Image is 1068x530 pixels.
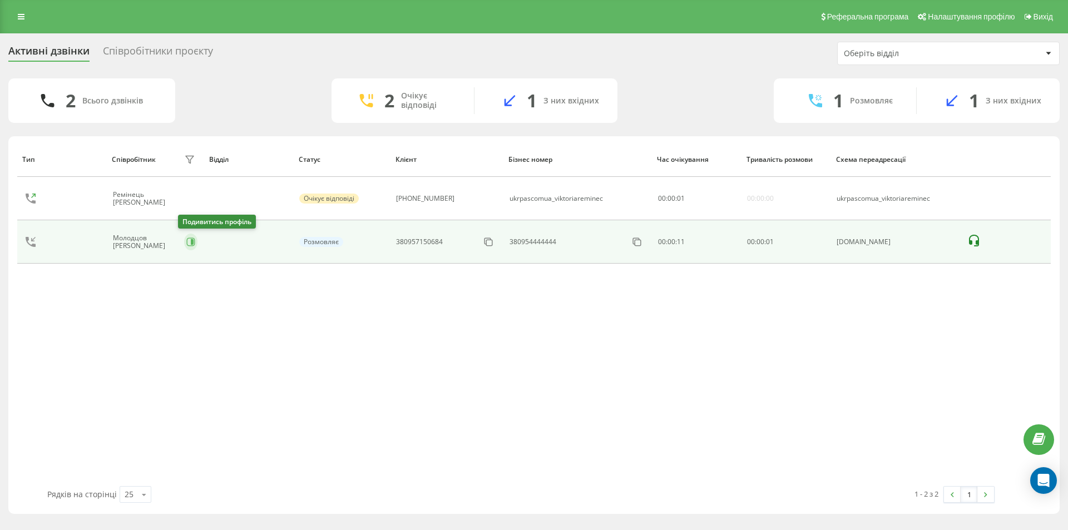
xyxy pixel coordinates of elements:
div: [DOMAIN_NAME] [837,238,955,246]
div: Відділ [209,156,288,164]
div: Клієнт [395,156,498,164]
div: : : [747,238,774,246]
span: Вихід [1034,12,1053,21]
div: Бізнес номер [508,156,646,164]
span: 01 [677,194,685,203]
div: 380957150684 [396,238,443,246]
div: Всього дзвінків [82,96,143,106]
div: 25 [125,489,133,500]
div: Статус [299,156,385,164]
div: 1 - 2 з 2 [914,488,938,499]
div: Час очікування [657,156,736,164]
div: 00:00:11 [658,238,735,246]
span: Реферальна програма [827,12,909,21]
span: 00 [756,237,764,246]
div: Тип [22,156,101,164]
div: Співробітники проєкту [103,45,213,62]
div: 380954444444 [510,238,556,246]
div: З них вхідних [543,96,599,106]
div: Ремінець [PERSON_NAME] [113,191,182,207]
div: 1 [833,90,843,111]
div: Схема переадресації [836,156,956,164]
span: 01 [766,237,774,246]
span: 00 [658,194,666,203]
div: : : [658,195,685,202]
span: Рядків на сторінці [47,489,117,499]
span: Налаштування профілю [928,12,1015,21]
div: 2 [66,90,76,111]
div: Активні дзвінки [8,45,90,62]
span: 00 [747,237,755,246]
div: 1 [527,90,537,111]
div: Очікує відповіді [299,194,359,204]
div: ukrpascomua_viktoriareminec [837,195,955,202]
div: Подивитись профіль [178,215,256,229]
div: З них вхідних [986,96,1041,106]
div: [PHONE_NUMBER] [396,195,454,202]
div: Тривалість розмови [746,156,825,164]
a: 1 [961,487,977,502]
div: Очікує відповіді [401,91,457,110]
div: Молодцов [PERSON_NAME] [113,234,181,250]
div: Розмовляє [299,237,343,247]
div: Оберіть відділ [844,49,977,58]
div: ukrpascomua_viktoriareminec [510,195,603,202]
div: Open Intercom Messenger [1030,467,1057,494]
div: 00:00:00 [747,195,774,202]
div: Співробітник [112,156,156,164]
span: 00 [667,194,675,203]
div: 1 [969,90,979,111]
div: 2 [384,90,394,111]
div: Розмовляє [850,96,893,106]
